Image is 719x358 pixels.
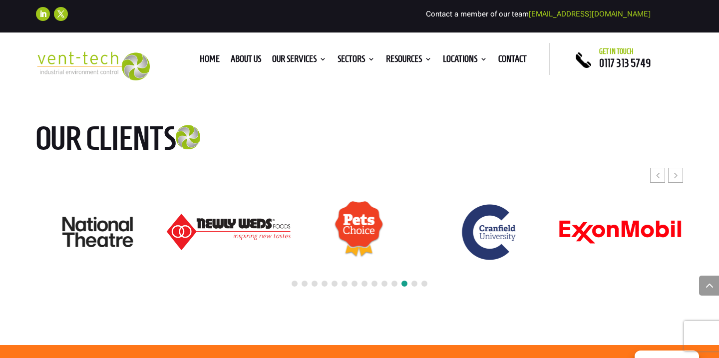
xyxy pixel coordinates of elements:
a: Our Services [272,55,327,66]
img: National Theatre [62,217,133,247]
a: Locations [443,55,487,66]
img: 2023-09-27T08_35_16.549ZVENT-TECH---Clear-background [36,51,150,80]
img: Cranfield University logo [457,200,522,265]
span: Get in touch [599,47,634,55]
a: About us [231,55,261,66]
div: 20 / 24 [427,199,552,265]
a: Home [200,55,220,66]
img: Pets Choice [334,201,384,264]
h2: Our clients [36,121,251,160]
img: Newly-Weds_Logo [167,214,291,250]
a: Contact [498,55,527,66]
span: Contact a member of our team [426,9,651,18]
a: Follow on X [54,7,68,21]
a: Resources [386,55,432,66]
div: Previous slide [650,168,665,183]
a: Sectors [338,55,375,66]
a: [EMAIL_ADDRESS][DOMAIN_NAME] [529,9,651,18]
div: 17 / 24 [35,216,160,248]
div: 18 / 24 [166,213,291,251]
a: 0117 313 5749 [599,57,651,69]
img: ExonMobil logo [559,220,683,245]
div: 21 / 24 [558,219,683,245]
div: 19 / 24 [297,200,421,264]
div: Next slide [668,168,683,183]
a: Follow on LinkedIn [36,7,50,21]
